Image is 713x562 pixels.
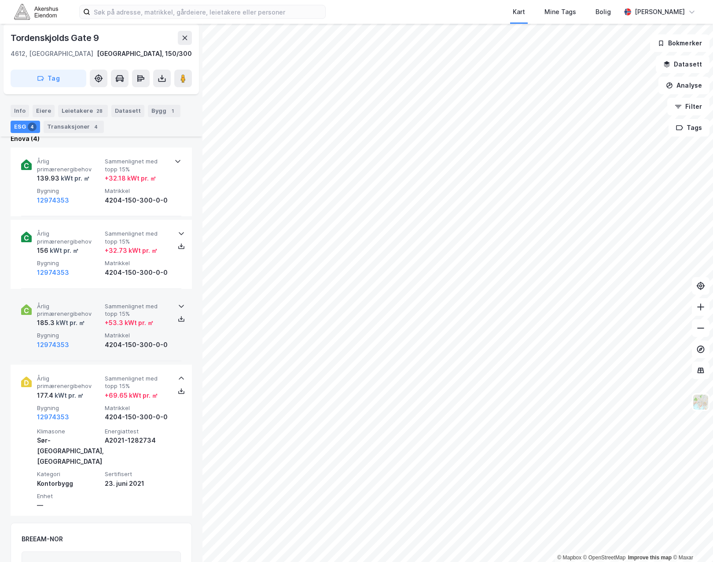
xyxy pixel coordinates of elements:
[105,303,169,318] span: Sammenlignet med topp 15%
[11,121,40,133] div: ESG
[105,332,169,339] span: Matrikkel
[105,259,169,267] span: Matrikkel
[105,195,169,206] div: 4204-150-300-0-0
[37,375,101,390] span: Årlig primærenergibehov
[105,375,169,390] span: Sammenlignet med topp 15%
[105,173,156,184] div: + 32.18 kWt pr. ㎡
[669,119,709,137] button: Tags
[90,5,325,18] input: Søk på adresse, matrikkel, gårdeiere, leietakere eller personer
[37,187,101,195] span: Bygning
[58,105,108,117] div: Leietakere
[33,105,55,117] div: Eiere
[37,492,101,500] span: Enhet
[692,394,709,410] img: Z
[105,404,169,412] span: Matrikkel
[37,390,84,401] div: 177.4
[595,7,611,17] div: Bolig
[105,478,169,489] div: 23. juni 2021
[44,121,104,133] div: Transaksjoner
[37,158,101,173] span: Årlig primærenergibehov
[37,173,90,184] div: 139.93
[37,245,79,256] div: 156
[11,48,93,59] div: 4612, [GEOGRAPHIC_DATA]
[105,390,158,401] div: + 69.65 kWt pr. ㎡
[105,267,169,278] div: 4204-150-300-0-0
[22,534,63,544] div: BREEAM-NOR
[37,267,69,278] button: 12974353
[28,122,37,131] div: 4
[669,520,713,562] iframe: Chat Widget
[111,105,144,117] div: Datasett
[37,435,101,467] div: Sør-[GEOGRAPHIC_DATA], [GEOGRAPHIC_DATA]
[635,7,685,17] div: [PERSON_NAME]
[37,478,101,489] div: Kontorbygg
[37,332,101,339] span: Bygning
[11,105,29,117] div: Info
[37,340,69,350] button: 12974353
[37,404,101,412] span: Bygning
[37,230,101,245] span: Årlig primærenergibehov
[583,555,626,561] a: OpenStreetMap
[544,7,576,17] div: Mine Tags
[656,55,709,73] button: Datasett
[11,31,101,45] div: Tordenskjolds Gate 9
[667,98,709,115] button: Filter
[658,77,709,94] button: Analyse
[557,555,581,561] a: Mapbox
[53,390,84,401] div: kWt pr. ㎡
[95,107,104,115] div: 28
[48,245,79,256] div: kWt pr. ㎡
[105,187,169,195] span: Matrikkel
[628,555,672,561] a: Improve this map
[11,70,86,87] button: Tag
[14,4,58,19] img: akershus-eiendom-logo.9091f326c980b4bce74ccdd9f866810c.svg
[59,173,90,184] div: kWt pr. ㎡
[105,428,169,435] span: Energiattest
[105,340,169,350] div: 4204-150-300-0-0
[148,105,180,117] div: Bygg
[105,158,169,173] span: Sammenlignet med topp 15%
[55,318,85,328] div: kWt pr. ㎡
[650,34,709,52] button: Bokmerker
[513,7,525,17] div: Kart
[105,412,169,422] div: 4204-150-300-0-0
[105,318,154,328] div: + 53.3 kWt pr. ㎡
[37,428,101,435] span: Klimasone
[105,245,158,256] div: + 32.73 kWt pr. ㎡
[105,435,169,446] div: A2021-1282734
[37,500,101,510] div: —
[37,259,101,267] span: Bygning
[105,470,169,478] span: Sertifisert
[669,520,713,562] div: Kontrollprogram for chat
[168,107,177,115] div: 1
[105,230,169,245] span: Sammenlignet med topp 15%
[37,195,69,206] button: 12974353
[37,303,101,318] span: Årlig primærenergibehov
[37,470,101,478] span: Kategori
[11,133,192,144] div: Enova (4)
[37,412,69,422] button: 12974353
[97,48,192,59] div: [GEOGRAPHIC_DATA], 150/300
[92,122,100,131] div: 4
[37,318,85,328] div: 185.3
